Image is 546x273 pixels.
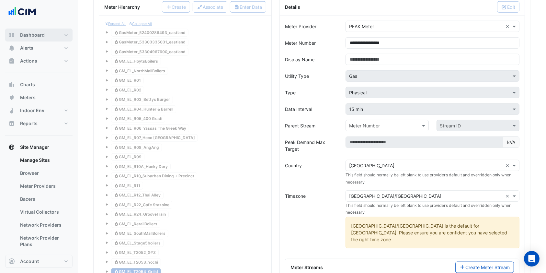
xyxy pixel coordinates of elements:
span: Account [20,258,39,265]
a: Meter Providers [15,180,73,193]
div: Disabled because meter has history [342,103,523,115]
span: Clear [506,162,511,169]
span: Charts [20,81,35,88]
button: Meters [5,91,73,104]
div: Details [285,4,300,10]
div: Disabled because Utility Type is not Electricity [342,136,523,155]
span: Clear [506,193,511,199]
button: Dashboard [5,29,73,42]
app-icon: Alerts [8,45,15,51]
img: Company Logo [8,5,37,18]
label: Peak Demand Max Target [285,136,338,155]
span: Site Manager [20,144,49,150]
small: This field should normally be left blank to use provider’s default and overridden only when neces... [346,203,511,215]
span: kVA [503,136,519,148]
a: Network Providers [15,219,73,231]
button: Reports [5,117,73,130]
div: Cannot change meter type as the meter currently has data. [342,87,523,98]
a: Browser [15,167,73,180]
button: Actions [5,54,73,67]
app-icon: Site Manager [8,144,15,150]
app-icon: Meters [8,94,15,101]
app-icon: Charts [8,81,15,88]
app-icon: Indoor Env [8,107,15,114]
button: Charts [5,78,73,91]
div: Please select Meter Number first [433,120,523,131]
label: Parent Stream [285,120,315,131]
span: Meters [20,94,36,101]
button: Site Manager [5,141,73,154]
div: Meter Hierarchy [104,4,140,10]
a: Network Provider Plans [15,231,73,251]
div: Meter Streams [287,264,451,271]
label: Type [285,87,296,98]
a: Metadata Units [15,251,73,264]
span: Clear [506,23,511,30]
a: Virtual Collectors [15,206,73,219]
button: Create Meter Stream [455,262,514,273]
span: Alerts [20,45,33,51]
button: Account [5,255,73,268]
label: Utility Type [285,70,309,82]
span: Indoor Env [20,107,44,114]
label: Meter Number [285,37,316,49]
a: Bacers [15,193,73,206]
label: Meter Provider [285,21,316,32]
label: Data Interval [285,103,312,115]
div: [GEOGRAPHIC_DATA]/[GEOGRAPHIC_DATA] is the default for [GEOGRAPHIC_DATA]. Please ensure you are c... [346,217,519,248]
app-icon: Actions [8,58,15,64]
button: Alerts [5,42,73,54]
button: Indoor Env [5,104,73,117]
small: This field should normally be left blank to use provider’s default and overridden only when neces... [346,172,511,184]
span: Dashboard [20,32,45,38]
label: Display Name [285,54,314,65]
label: Timezone [285,190,306,202]
a: Manage Sites [15,154,73,167]
app-icon: Dashboard [8,32,15,38]
app-icon: Reports [8,120,15,127]
div: Disabled because descendant streams have 1 Source Favourite configs which must be removed first: ... [342,70,523,82]
div: Open Intercom Messenger [524,251,540,267]
span: Reports [20,120,38,127]
label: Country [285,160,302,171]
span: Actions [20,58,37,64]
